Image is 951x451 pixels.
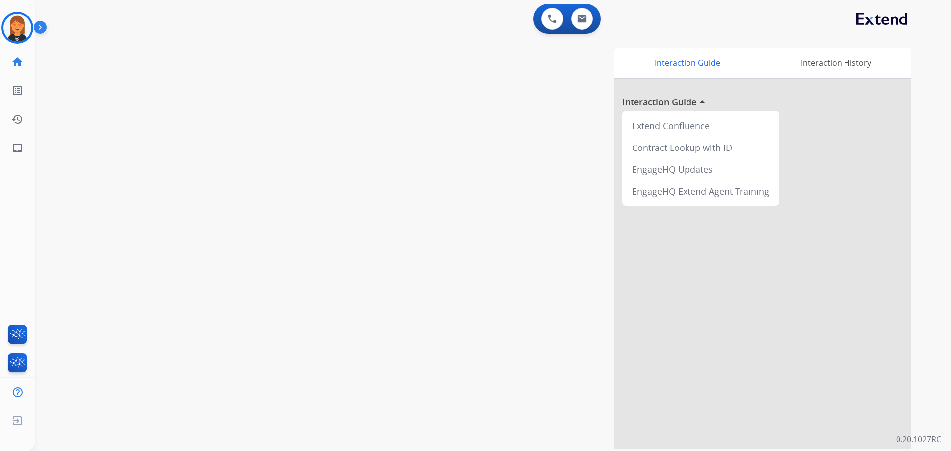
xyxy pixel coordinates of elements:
[3,14,31,42] img: avatar
[626,137,775,158] div: Contract Lookup with ID
[760,48,911,78] div: Interaction History
[614,48,760,78] div: Interaction Guide
[626,180,775,202] div: EngageHQ Extend Agent Training
[11,113,23,125] mat-icon: history
[626,158,775,180] div: EngageHQ Updates
[11,56,23,68] mat-icon: home
[896,433,941,445] p: 0.20.1027RC
[11,142,23,154] mat-icon: inbox
[11,85,23,97] mat-icon: list_alt
[626,115,775,137] div: Extend Confluence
